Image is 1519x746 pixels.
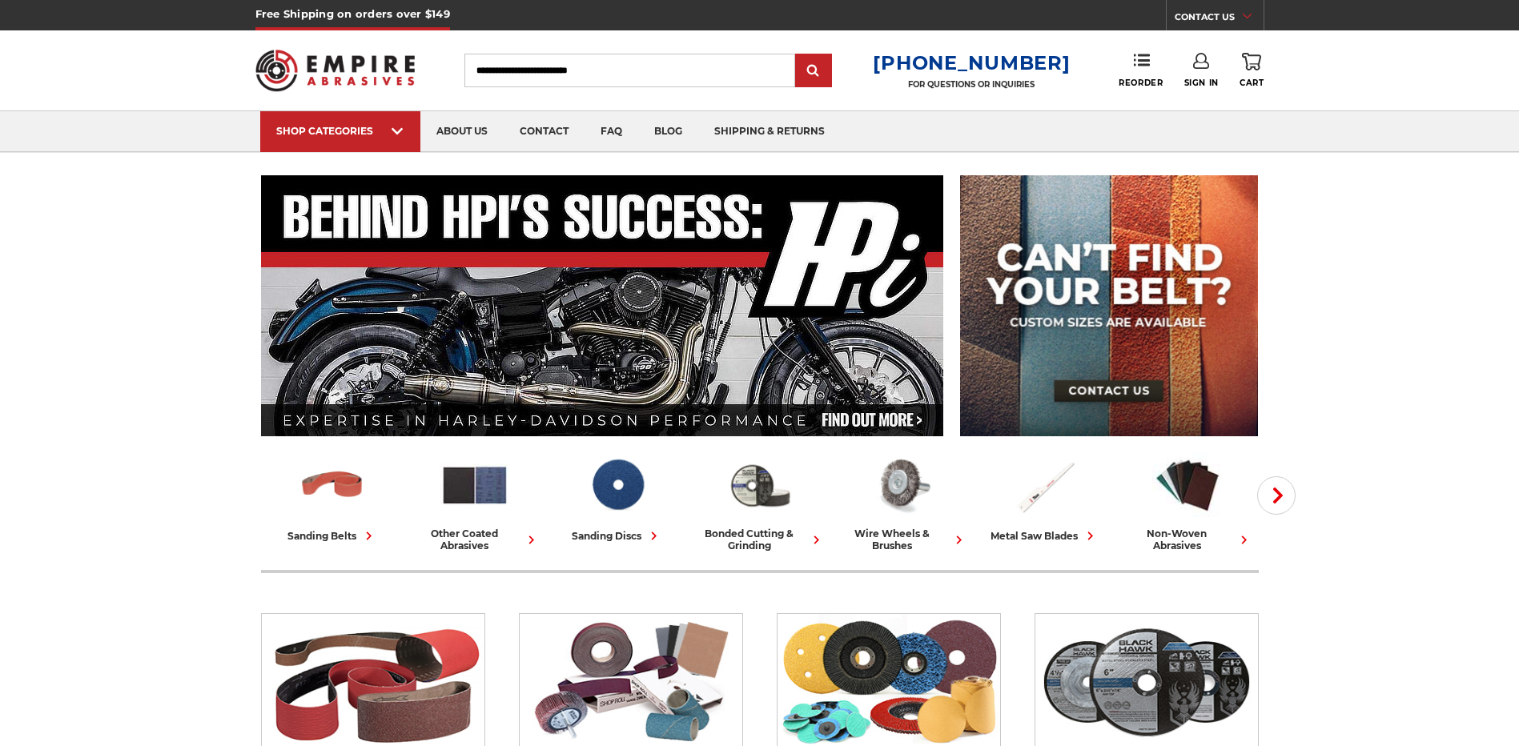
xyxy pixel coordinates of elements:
div: non-woven abrasives [1123,527,1252,551]
a: faq [585,111,638,152]
div: bonded cutting & grinding [695,527,825,551]
a: metal saw blades [980,451,1110,544]
a: CONTACT US [1175,8,1264,30]
img: Wire Wheels & Brushes [867,451,938,519]
div: sanding discs [572,527,662,544]
img: Sanding Belts [297,451,368,519]
span: Sign In [1184,78,1219,88]
a: non-woven abrasives [1123,451,1252,551]
img: Non-woven Abrasives [1152,451,1223,519]
a: [PHONE_NUMBER] [873,51,1070,74]
img: Empire Abrasives [255,39,416,102]
span: Reorder [1119,78,1163,88]
img: Sanding Discs [582,451,653,519]
div: sanding belts [287,527,377,544]
a: bonded cutting & grinding [695,451,825,551]
img: Metal Saw Blades [1010,451,1080,519]
div: SHOP CATEGORIES [276,125,404,137]
a: blog [638,111,698,152]
span: Cart [1240,78,1264,88]
p: FOR QUESTIONS OR INQUIRIES [873,79,1070,90]
a: wire wheels & brushes [838,451,967,551]
img: Banner for an interview featuring Horsepower Inc who makes Harley performance upgrades featured o... [261,175,944,436]
img: promo banner for custom belts. [960,175,1258,436]
img: Bonded Cutting & Grinding [725,451,795,519]
a: sanding belts [267,451,397,544]
div: other coated abrasives [410,527,540,551]
a: Cart [1240,53,1264,88]
a: Reorder [1119,53,1163,87]
img: Other Coated Abrasives [440,451,510,519]
a: about us [420,111,504,152]
div: metal saw blades [991,527,1099,544]
a: sanding discs [553,451,682,544]
a: contact [504,111,585,152]
button: Next [1257,476,1296,515]
div: wire wheels & brushes [838,527,967,551]
a: other coated abrasives [410,451,540,551]
a: shipping & returns [698,111,841,152]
